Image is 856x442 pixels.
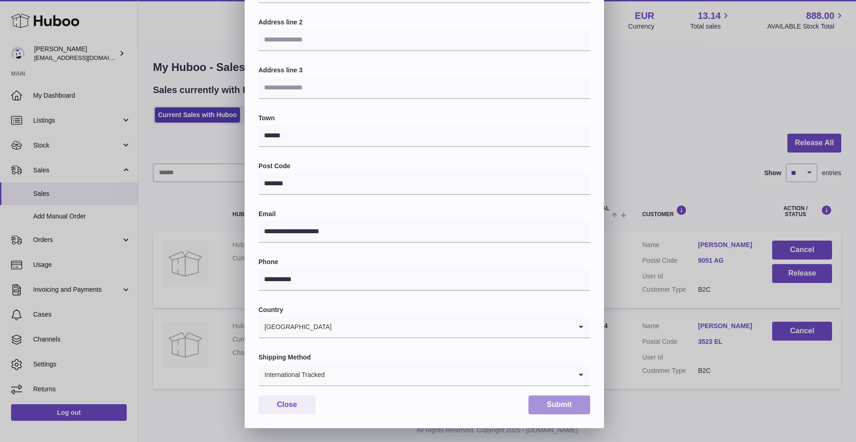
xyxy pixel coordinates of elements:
[258,258,590,266] label: Phone
[528,395,590,414] button: Submit
[332,316,572,337] input: Search for option
[258,210,590,218] label: Email
[325,364,572,385] input: Search for option
[258,364,590,386] div: Search for option
[258,162,590,171] label: Post Code
[258,316,590,338] div: Search for option
[258,395,316,414] button: Close
[258,364,325,385] span: International Tracked
[258,316,332,337] span: [GEOGRAPHIC_DATA]
[258,353,590,362] label: Shipping Method
[258,18,590,27] label: Address line 2
[258,66,590,75] label: Address line 3
[258,114,590,123] label: Town
[258,306,590,314] label: Country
